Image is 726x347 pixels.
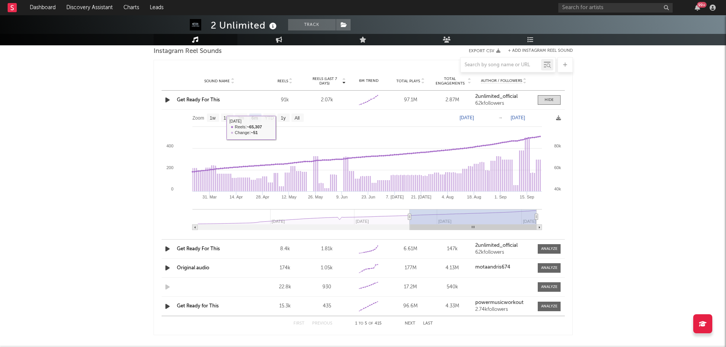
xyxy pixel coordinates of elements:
text: 7. [DATE] [386,195,404,199]
button: + Add Instagram Reel Sound [508,49,573,53]
text: 1m [223,115,230,121]
text: 3m [237,115,244,121]
text: 23. Jun [361,195,375,199]
text: 14. Apr [229,195,243,199]
text: → [498,115,503,120]
div: 147k [433,245,471,253]
text: 200 [166,165,173,170]
div: 4.13M [433,264,471,272]
button: Last [423,321,433,326]
text: 18. Aug [467,195,481,199]
text: 31. Mar [202,195,217,199]
span: Instagram Reel Sounds [154,47,222,56]
span: of [369,322,373,325]
strong: 2unlimited_official [475,94,518,99]
a: Original audio [177,265,209,270]
text: 1w [210,115,216,121]
div: + Add Instagram Reel Sound [500,49,573,53]
button: Export CSV [469,49,500,53]
div: 174k [266,264,304,272]
text: [DATE] [460,115,474,120]
a: 2unlimited_official [475,243,532,248]
text: Zoom [192,115,204,121]
strong: powermusicworkout [475,300,524,305]
text: 28. Apr [256,195,269,199]
div: 96.6M [391,302,430,310]
text: 26. May [308,195,323,199]
div: 1 5 415 [348,319,389,328]
a: Get Ready for This [177,304,219,309]
div: 62k followers [475,250,532,255]
text: 80k [554,144,561,148]
button: Track [288,19,336,30]
div: 15.3k [266,302,304,310]
div: 4.33M [433,302,471,310]
div: 2 Unlimited [211,19,279,32]
text: 15. Sep [519,195,534,199]
span: Total Plays [396,79,420,83]
text: 60k [554,165,561,170]
a: motaandris674 [475,265,532,270]
div: 62k followers [475,101,532,106]
a: Get Ready For This [177,98,220,102]
strong: motaandris674 [475,265,510,270]
text: YTD [264,115,274,121]
div: 22.8k [266,283,304,291]
div: 91k [266,96,304,104]
text: All [294,115,299,121]
div: 540k [433,283,471,291]
text: [DATE] [511,115,525,120]
div: 6.61M [391,245,430,253]
text: 12. May [281,195,296,199]
div: 17.2M [391,283,430,291]
a: powermusicworkout [475,300,532,305]
text: 40k [554,187,561,191]
div: 1.05k [308,264,346,272]
text: 0 [171,187,173,191]
text: 9. Jun [336,195,348,199]
div: 930 [308,283,346,291]
div: 2.87M [433,96,471,104]
div: 97.1M [391,96,430,104]
text: 400 [166,144,173,148]
text: 6m [251,115,258,121]
div: 2.74k followers [475,307,532,312]
text: 4. Aug [442,195,454,199]
input: Search by song name or URL [461,62,541,68]
a: Get Ready For This [177,246,220,251]
span: to [359,322,363,325]
span: Author / Followers [481,78,522,83]
span: Reels [277,79,288,83]
div: 6M Trend [350,78,388,84]
div: 1.81k [308,245,346,253]
span: Sound Name [204,79,230,83]
div: 435 [308,302,346,310]
text: 21. [DATE] [411,195,431,199]
button: Next [405,321,415,326]
input: Search for artists [558,3,673,13]
strong: 2unlimited_official [475,243,518,248]
text: 1y [280,115,285,121]
div: 2.07k [308,96,346,104]
button: First [293,321,305,326]
span: Total Engagements [433,77,467,86]
text: 1. Sep [494,195,506,199]
div: 99 + [697,2,707,8]
div: 8.4k [266,245,304,253]
a: 2unlimited_official [475,94,532,99]
div: 177M [391,264,430,272]
button: 99+ [695,5,700,11]
span: Reels (last 7 days) [308,77,341,86]
button: Previous [312,321,332,326]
